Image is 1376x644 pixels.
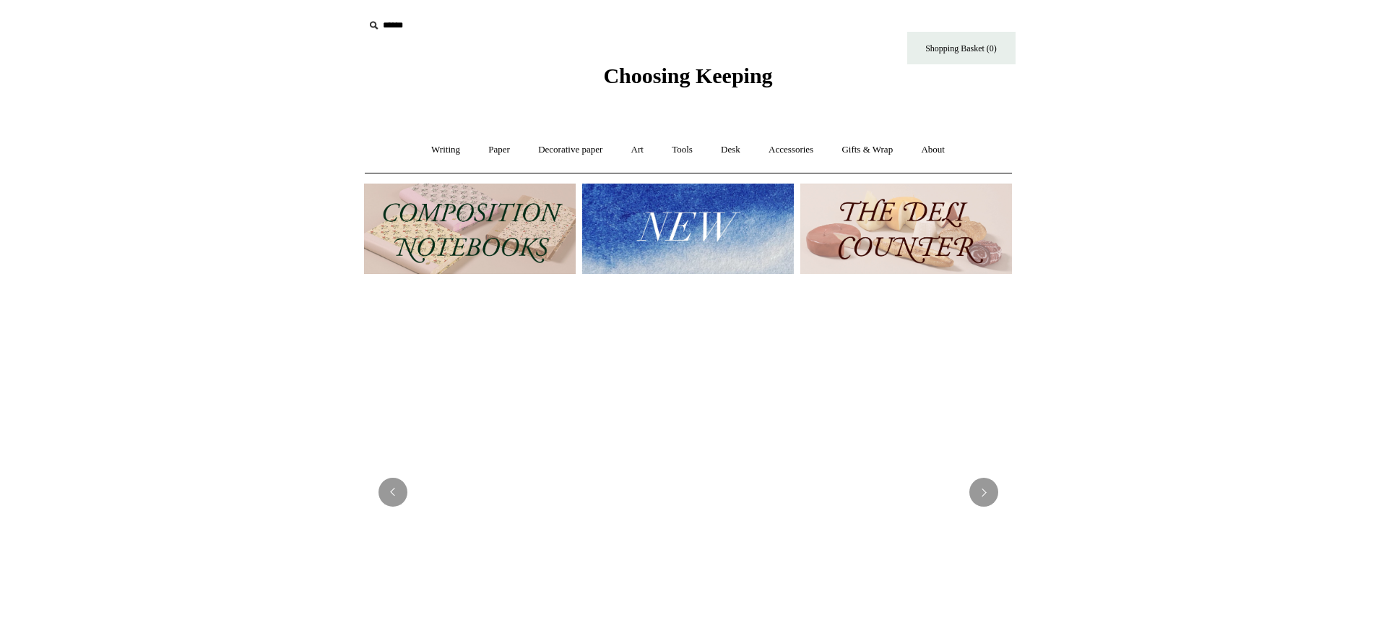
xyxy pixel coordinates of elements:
[908,131,958,169] a: About
[828,131,906,169] a: Gifts & Wrap
[418,131,473,169] a: Writing
[708,131,753,169] a: Desk
[907,32,1016,64] a: Shopping Basket (0)
[603,75,772,85] a: Choosing Keeping
[756,131,826,169] a: Accessories
[969,478,998,507] button: Next
[378,478,407,507] button: Previous
[800,184,1012,274] img: The Deli Counter
[364,184,576,274] img: 202302 Composition ledgers.jpg__PID:69722ee6-fa44-49dd-a067-31375e5d54ec
[618,131,657,169] a: Art
[659,131,706,169] a: Tools
[603,64,772,87] span: Choosing Keeping
[582,184,794,274] img: New.jpg__PID:f73bdf93-380a-4a35-bcfe-7823039498e1
[525,131,615,169] a: Decorative paper
[475,131,523,169] a: Paper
